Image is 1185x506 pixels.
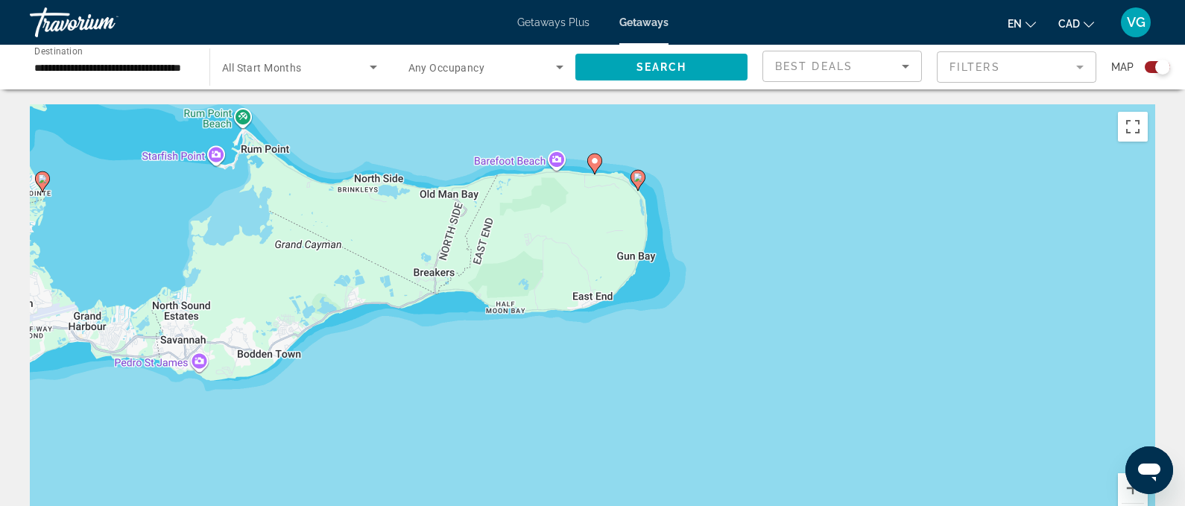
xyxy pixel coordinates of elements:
[222,62,302,74] span: All Start Months
[937,51,1096,83] button: Filter
[517,16,590,28] a: Getaways Plus
[1111,57,1134,78] span: Map
[408,62,485,74] span: Any Occupancy
[1125,446,1173,494] iframe: Button to launch messaging window
[1058,18,1080,30] span: CAD
[575,54,748,80] button: Search
[775,57,909,75] mat-select: Sort by
[1118,112,1148,142] button: Toggle fullscreen view
[1058,13,1094,34] button: Change currency
[1008,13,1036,34] button: Change language
[775,60,853,72] span: Best Deals
[1118,473,1148,503] button: Zoom in
[1127,15,1145,30] span: VG
[619,16,669,28] a: Getaways
[636,61,687,73] span: Search
[1116,7,1155,38] button: User Menu
[34,45,83,56] span: Destination
[1008,18,1022,30] span: en
[30,3,179,42] a: Travorium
